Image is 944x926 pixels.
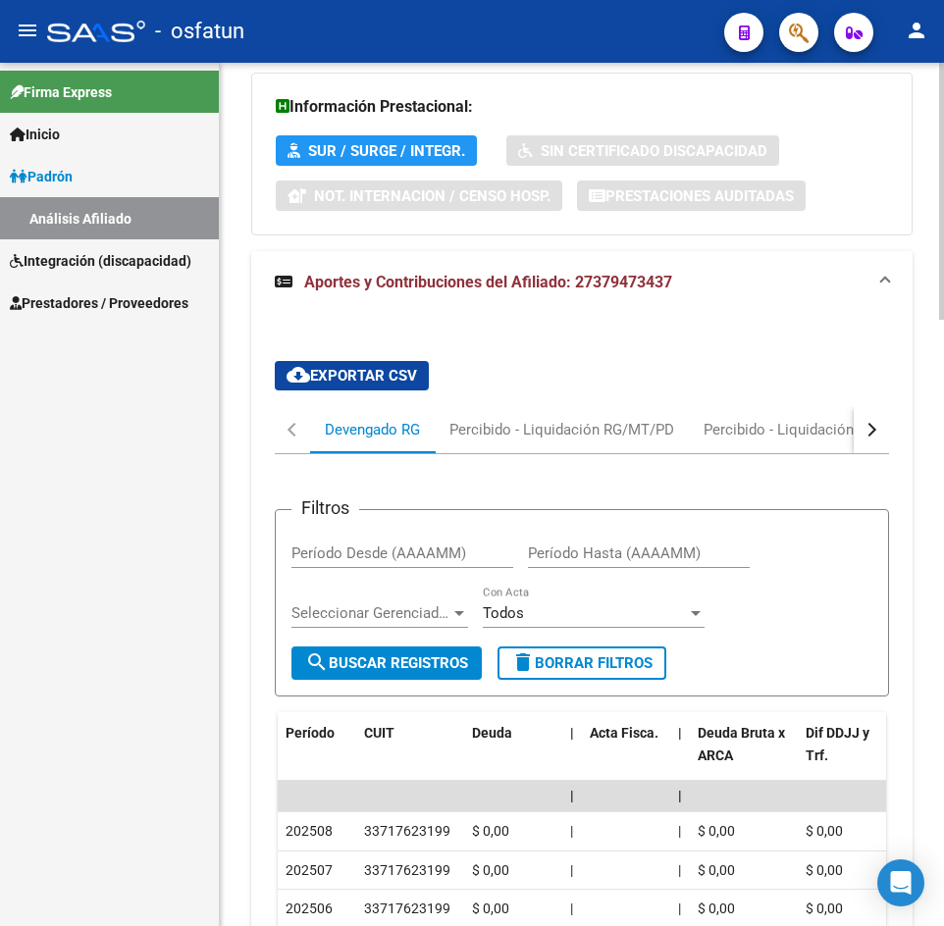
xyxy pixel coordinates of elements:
[698,823,735,839] span: $ 0,00
[16,19,39,42] mat-icon: menu
[498,646,666,680] button: Borrar Filtros
[570,788,574,803] span: |
[276,93,888,121] h3: Información Prestacional:
[276,180,562,211] button: Not. Internacion / Censo Hosp.
[155,10,244,53] span: - osfatun
[364,725,394,741] span: CUIT
[570,823,573,839] span: |
[10,124,60,145] span: Inicio
[364,820,450,843] div: 33717623199
[483,604,524,622] span: Todos
[605,187,794,205] span: Prestaciones Auditadas
[314,187,551,205] span: Not. Internacion / Censo Hosp.
[570,725,574,741] span: |
[276,135,477,166] button: SUR / SURGE / INTEGR.
[877,859,924,906] div: Open Intercom Messenger
[275,361,429,390] button: Exportar CSV
[511,650,535,674] mat-icon: delete
[798,712,896,798] datatable-header-cell: Dif DDJJ y Trf.
[562,712,582,798] datatable-header-cell: |
[291,494,359,522] h3: Filtros
[287,363,310,386] mat-icon: cloud_download
[356,712,464,798] datatable-header-cell: CUIT
[541,142,767,160] span: Sin Certificado Discapacidad
[472,862,509,878] span: $ 0,00
[286,862,333,878] span: 202507
[806,900,843,916] span: $ 0,00
[364,859,450,882] div: 33717623199
[670,712,690,798] datatable-header-cell: |
[286,725,335,741] span: Período
[325,419,420,440] div: Devengado RG
[570,900,573,916] span: |
[472,900,509,916] span: $ 0,00
[10,292,188,314] span: Prestadores / Proveedores
[704,419,891,440] div: Percibido - Liquidación Total
[698,862,735,878] span: $ 0,00
[806,725,869,763] span: Dif DDJJ y Trf.
[464,712,562,798] datatable-header-cell: Deuda
[305,650,329,674] mat-icon: search
[10,81,112,103] span: Firma Express
[806,862,843,878] span: $ 0,00
[582,712,670,798] datatable-header-cell: Acta Fisca.
[678,725,682,741] span: |
[291,646,482,680] button: Buscar Registros
[678,823,681,839] span: |
[678,788,682,803] span: |
[905,19,928,42] mat-icon: person
[278,712,356,798] datatable-header-cell: Período
[291,604,450,622] span: Seleccionar Gerenciador
[678,900,681,916] span: |
[806,823,843,839] span: $ 0,00
[678,862,681,878] span: |
[590,725,658,741] span: Acta Fisca.
[577,180,806,211] button: Prestaciones Auditadas
[698,725,785,763] span: Deuda Bruta x ARCA
[10,250,191,272] span: Integración (discapacidad)
[10,166,73,187] span: Padrón
[511,654,653,672] span: Borrar Filtros
[308,142,465,160] span: SUR / SURGE / INTEGR.
[305,654,468,672] span: Buscar Registros
[449,419,674,440] div: Percibido - Liquidación RG/MT/PD
[304,273,672,291] span: Aportes y Contribuciones del Afiliado: 27379473437
[251,251,913,314] mat-expansion-panel-header: Aportes y Contribuciones del Afiliado: 27379473437
[472,823,509,839] span: $ 0,00
[698,900,735,916] span: $ 0,00
[570,862,573,878] span: |
[286,823,333,839] span: 202508
[690,712,798,798] datatable-header-cell: Deuda Bruta x ARCA
[364,898,450,920] div: 33717623199
[286,900,333,916] span: 202506
[287,367,417,385] span: Exportar CSV
[506,135,779,166] button: Sin Certificado Discapacidad
[472,725,512,741] span: Deuda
